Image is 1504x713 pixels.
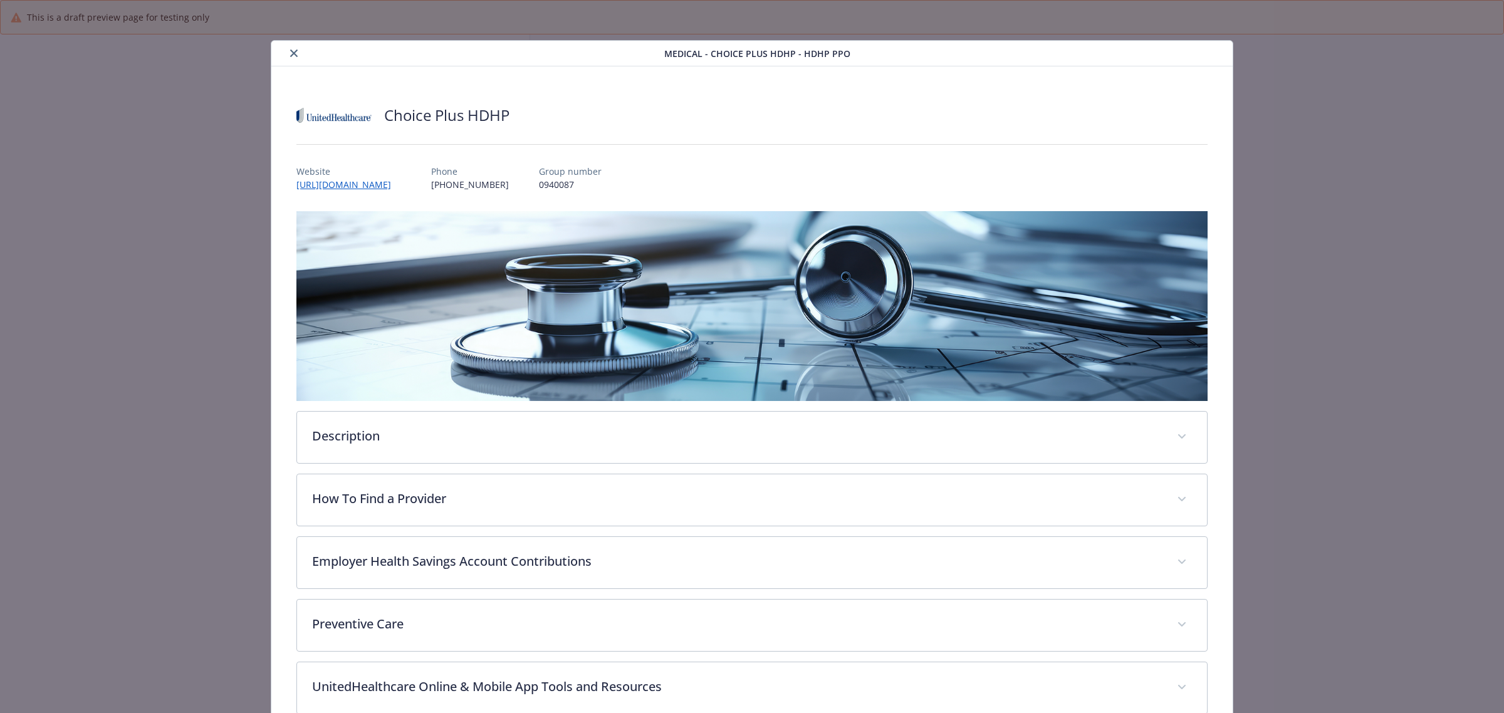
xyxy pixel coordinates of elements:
h2: Choice Plus HDHP [384,105,509,126]
p: Preventive Care [312,615,1162,633]
p: [PHONE_NUMBER] [431,178,509,191]
img: United Healthcare Insurance Company [296,96,372,134]
button: close [286,46,301,61]
p: How To Find a Provider [312,489,1162,508]
span: Medical - Choice Plus HDHP - HDHP PPO [664,47,850,60]
p: UnitedHealthcare Online & Mobile App Tools and Resources [312,677,1162,696]
div: How To Find a Provider [297,474,1207,526]
div: Description [297,412,1207,463]
p: Description [312,427,1162,445]
p: 0940087 [539,178,602,191]
p: Group number [539,165,602,178]
img: banner [296,211,1208,401]
a: [URL][DOMAIN_NAME] [296,179,401,190]
div: Employer Health Savings Account Contributions [297,537,1207,588]
div: Preventive Care [297,600,1207,651]
p: Employer Health Savings Account Contributions [312,552,1162,571]
p: Phone [431,165,509,178]
p: Website [296,165,401,178]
